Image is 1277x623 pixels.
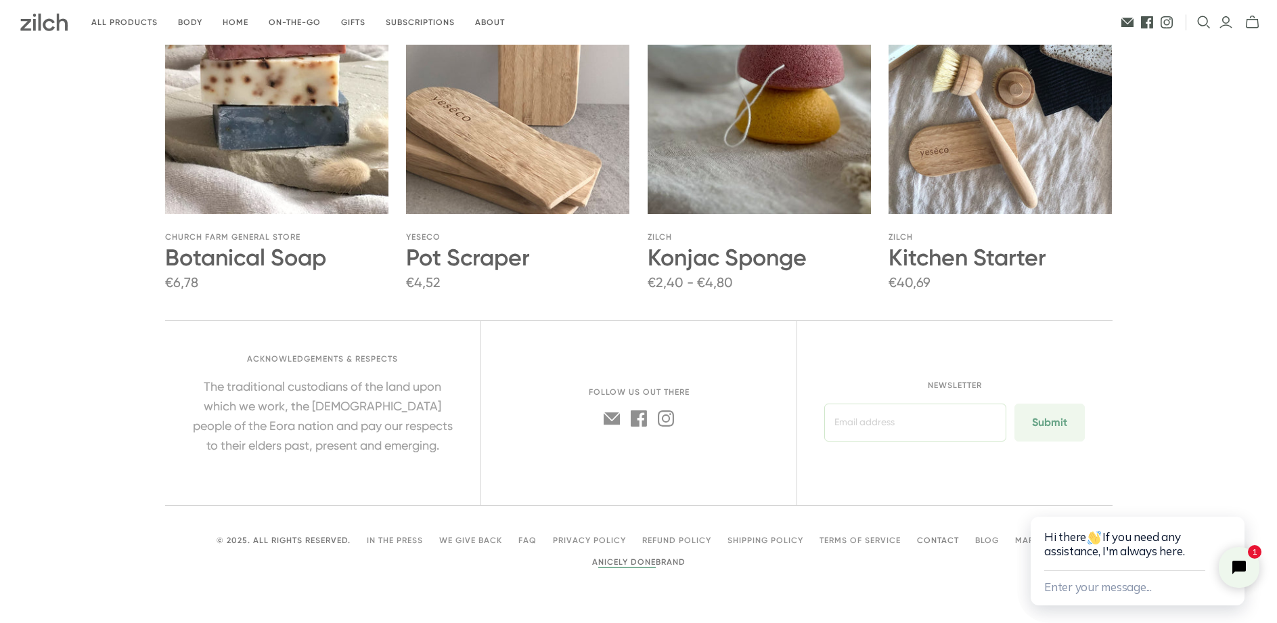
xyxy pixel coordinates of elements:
[81,7,168,39] a: All products
[975,536,999,545] a: Blog
[217,556,1061,569] p: A Brand
[824,404,1007,442] input: Email address
[1017,473,1277,623] iframe: Tidio Chat
[439,536,502,545] a: We give back
[20,14,68,31] img: Zilch has done the hard yards and handpicked the best ethical and sustainable products for you an...
[518,536,537,545] a: FAQ
[1241,15,1263,30] button: mini-cart-toggle
[917,536,959,545] a: Contact
[648,273,733,292] span: €2,40 - €4,80
[824,381,1085,390] h2: Newsletter
[192,377,454,455] p: The traditional custodians of the land upon which we work, the [DEMOGRAPHIC_DATA] people of the E...
[1014,404,1085,442] input: Submit
[508,388,769,397] h2: Follow us out there
[642,536,711,545] a: Refund Policy
[192,355,454,364] h2: Acknowledgements & respects
[217,536,351,545] p: © 2025. All rights reserved.
[406,273,441,292] span: €4,52
[1015,536,1054,545] a: Markets
[165,273,198,292] span: €6,78
[1197,16,1211,29] button: Open search
[820,536,901,545] a: Terms of Service
[1219,15,1233,30] a: Login
[727,536,803,545] a: Shipping Policy
[367,536,423,545] a: In the Press
[553,536,626,545] a: Privacy Policy
[889,273,931,292] span: €40,69
[598,557,656,567] a: Nicely Done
